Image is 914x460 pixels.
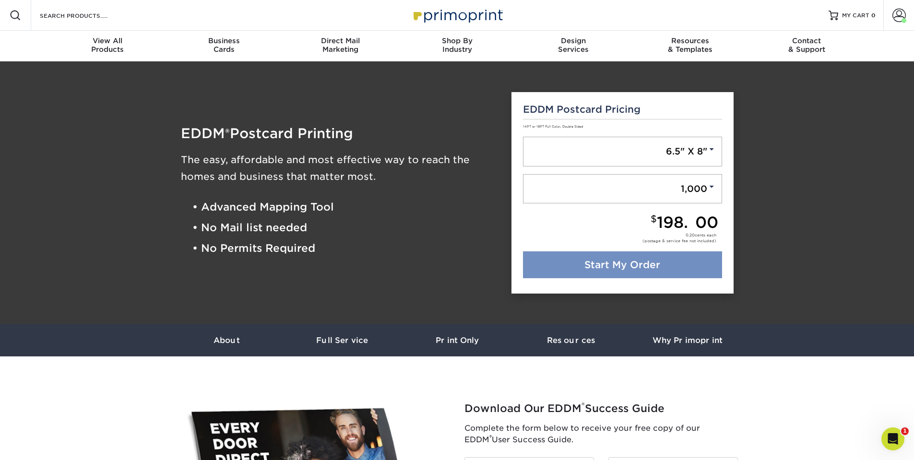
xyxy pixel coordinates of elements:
[523,137,722,166] a: 6.5" X 8"
[169,324,285,356] a: About
[630,336,745,345] h3: Why Primoprint
[632,31,748,61] a: Resources& Templates
[523,251,722,278] a: Start My Order
[842,12,869,20] span: MY CART
[166,36,282,54] div: Cards
[166,31,282,61] a: BusinessCards
[169,336,285,345] h3: About
[515,336,630,345] h3: Resources
[181,127,498,140] h1: EDDM Postcard Printing
[49,31,166,61] a: View AllProducts
[901,427,909,435] span: 1
[282,31,399,61] a: Direct MailMarketing
[881,427,904,450] iframe: Intercom live chat
[630,324,745,356] a: Why Primoprint
[871,12,876,19] span: 0
[400,336,515,345] h3: Print Only
[49,36,166,54] div: Products
[192,217,498,238] li: • No Mail list needed
[642,232,716,244] div: cents each (postage & service fee not included)
[399,36,515,54] div: Industry
[2,431,82,457] iframe: Google Customer Reviews
[282,36,399,54] div: Marketing
[686,233,695,237] span: 0.20
[657,213,718,232] span: 198.00
[409,5,505,25] img: Primoprint
[582,401,585,410] sup: ®
[285,336,400,345] h3: Full Service
[651,213,657,224] small: $
[632,36,748,45] span: Resources
[515,36,632,54] div: Services
[192,197,498,217] li: • Advanced Mapping Tool
[49,36,166,45] span: View All
[225,126,230,140] span: ®
[523,174,722,204] a: 1,000
[181,152,498,185] h3: The easy, affordable and most effective way to reach the homes and business that matter most.
[523,104,722,115] h5: EDDM Postcard Pricing
[399,31,515,61] a: Shop ByIndustry
[192,238,498,259] li: • No Permits Required
[166,36,282,45] span: Business
[285,324,400,356] a: Full Service
[515,36,632,45] span: Design
[632,36,748,54] div: & Templates
[515,31,632,61] a: DesignServices
[399,36,515,45] span: Shop By
[523,125,583,129] small: 14PT or 16PT Full Color, Double Sided
[515,324,630,356] a: Resources
[748,31,865,61] a: Contact& Support
[282,36,399,45] span: Direct Mail
[39,10,132,21] input: SEARCH PRODUCTS.....
[748,36,865,45] span: Contact
[748,36,865,54] div: & Support
[400,324,515,356] a: Print Only
[489,434,492,441] sup: ®
[464,402,738,415] h2: Download Our EDDM Success Guide
[464,423,738,446] p: Complete the form below to receive your free copy of our EDDM User Success Guide.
